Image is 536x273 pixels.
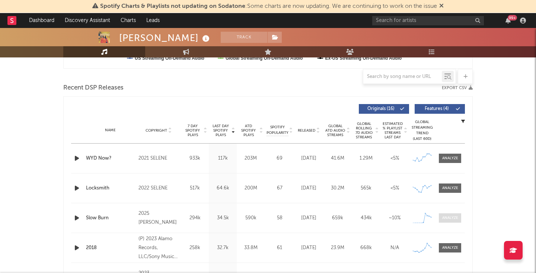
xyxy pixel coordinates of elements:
button: Features(4) [415,104,465,114]
div: 41.6M [325,155,350,162]
div: 258k [183,244,207,252]
span: Global ATD Audio Streams [325,124,345,137]
text: US Streaming On-Demand Audio [135,56,204,61]
button: 99+ [505,18,511,23]
span: Dismiss [439,3,444,9]
div: Name [86,128,135,133]
span: Global Rolling 7D Audio Streams [354,122,374,139]
div: <5% [382,155,407,162]
div: 668k [354,244,379,252]
div: 99 + [508,15,517,21]
div: 590k [239,214,263,222]
div: 434k [354,214,379,222]
span: 7 Day Spotify Plays [183,124,202,137]
div: 2022 SELENE [138,184,179,193]
div: 933k [183,155,207,162]
div: 2021 SELENE [138,154,179,163]
div: 2025 [PERSON_NAME] [138,209,179,227]
text: Ex-US Streaming On-Demand Audio [325,56,402,61]
div: 117k [211,155,235,162]
text: Global Streaming On-Demand Audio [226,56,303,61]
span: Copyright [146,128,167,133]
a: Slow Burn [86,214,135,222]
div: 34.5k [211,214,235,222]
span: Features ( 4 ) [419,107,454,111]
a: WYD Now? [86,155,135,162]
span: Released [298,128,315,133]
div: 30.2M [325,185,350,192]
div: [DATE] [296,244,321,252]
span: Last Day Spotify Plays [211,124,230,137]
div: 33.8M [239,244,263,252]
button: Export CSV [442,86,473,90]
span: Spotify Charts & Playlists not updating on Sodatone [100,3,245,9]
div: 58 [267,214,293,222]
a: Locksmith [86,185,135,192]
div: 32.7k [211,244,235,252]
span: Recent DSP Releases [63,84,124,92]
div: 61 [267,244,293,252]
div: (P) 2023 Alamo Records, LLC/Sony Music Entertainment [138,235,179,261]
div: [DATE] [296,155,321,162]
div: [DATE] [296,214,321,222]
span: ATD Spotify Plays [239,124,258,137]
div: 294k [183,214,207,222]
a: Leads [141,13,165,28]
div: 64.6k [211,185,235,192]
input: Search for artists [372,16,484,25]
div: 565k [354,185,379,192]
input: Search by song name or URL [363,74,442,80]
span: Originals ( 16 ) [364,107,398,111]
div: 1.29M [354,155,379,162]
div: 203M [239,155,263,162]
div: 69 [267,155,293,162]
span: Spotify Popularity [267,125,288,136]
div: 517k [183,185,207,192]
div: [DATE] [296,185,321,192]
div: <5% [382,185,407,192]
div: Global Streaming Trend (Last 60D) [411,119,433,142]
div: [PERSON_NAME] [119,32,211,44]
div: N/A [382,244,407,252]
div: 200M [239,185,263,192]
div: 23.9M [325,244,350,252]
span: Estimated % Playlist Streams Last Day [382,122,403,139]
span: : Some charts are now updating. We are continuing to work on the issue [100,3,437,9]
div: ~ 10 % [382,214,407,222]
a: 2018 [86,244,135,252]
a: Dashboard [24,13,60,28]
a: Discovery Assistant [60,13,115,28]
button: Originals(16) [359,104,409,114]
a: Charts [115,13,141,28]
div: 659k [325,214,350,222]
button: Track [221,32,267,43]
div: 67 [267,185,293,192]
